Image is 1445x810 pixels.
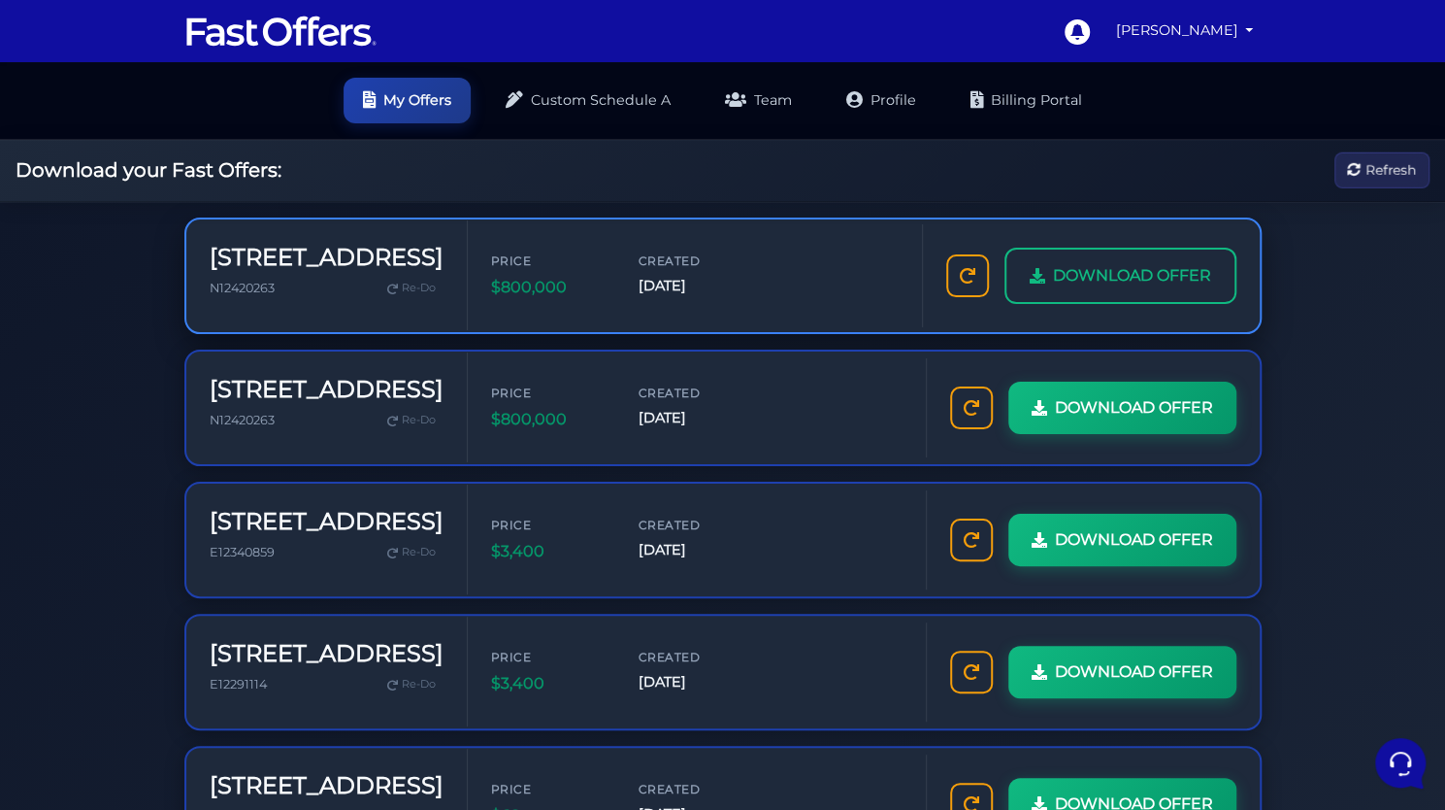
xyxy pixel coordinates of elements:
[486,78,690,123] a: Custom Schedule A
[253,624,373,668] button: Help
[1008,646,1236,698] a: DOWNLOAD OFFER
[135,624,254,668] button: Messages
[1055,527,1213,553] span: DOWNLOAD OFFER
[344,78,471,123] a: My Offers
[639,671,755,693] span: [DATE]
[639,539,755,561] span: [DATE]
[301,651,326,668] p: Help
[16,158,281,182] h2: Download your Fast Offers:
[82,140,288,159] span: Aura
[639,407,755,429] span: [DATE]
[639,275,755,297] span: [DATE]
[313,109,357,124] a: See all
[402,676,436,693] span: Re-Do
[491,275,608,300] span: $800,000
[16,16,326,78] h2: Hello [PERSON_NAME] 👋
[140,285,272,300] span: Start a Conversation
[402,412,436,429] span: Re-Do
[1004,248,1236,304] a: DOWNLOAD OFFER
[491,539,608,564] span: $3,400
[379,408,443,433] a: Re-Do
[1008,382,1236,434] a: DOWNLOAD OFFER
[58,651,91,668] p: Home
[1008,514,1236,566] a: DOWNLOAD OFFER
[1108,12,1262,50] a: [PERSON_NAME]
[491,671,608,696] span: $3,400
[491,384,608,402] span: Price
[210,640,443,668] h3: [STREET_ADDRESS]
[491,780,608,798] span: Price
[242,351,357,366] a: Open Help Center
[23,132,365,190] a: AuraYou:why would it work on another listing andnot the one I want?4 mos ago
[210,376,443,404] h3: [STREET_ADDRESS]
[379,540,443,565] a: Re-Do
[82,238,289,257] p: You: asap please
[82,163,288,183] p: You: why would it work on another listing andnot the one I want?
[639,516,755,534] span: Created
[491,407,608,432] span: $800,000
[31,217,70,255] img: dark
[402,544,436,561] span: Re-Do
[827,78,936,123] a: Profile
[639,648,755,666] span: Created
[210,772,443,800] h3: [STREET_ADDRESS]
[16,624,135,668] button: Home
[639,384,755,402] span: Created
[210,413,275,427] span: N12420263
[210,545,275,559] span: E12340859
[301,215,357,232] p: 9 mos ago
[491,648,608,666] span: Price
[210,244,443,272] h3: [STREET_ADDRESS]
[1365,159,1416,181] span: Refresh
[1334,152,1429,188] button: Refresh
[491,252,608,270] span: Price
[1055,659,1213,685] span: DOWNLOAD OFFER
[31,273,357,312] button: Start a Conversation
[1371,734,1429,793] iframe: Customerly Messenger Launcher
[379,672,443,697] a: Re-Do
[167,651,222,668] p: Messages
[1055,395,1213,421] span: DOWNLOAD OFFER
[300,140,357,157] p: 4 mos ago
[402,280,436,297] span: Re-Do
[491,516,608,534] span: Price
[706,78,811,123] a: Team
[210,677,267,692] span: E12291114
[44,392,317,412] input: Search for an Article...
[210,508,443,536] h3: [STREET_ADDRESS]
[639,780,755,798] span: Created
[379,276,443,301] a: Re-Do
[31,109,157,124] span: Your Conversations
[1053,263,1211,288] span: DOWNLOAD OFFER
[210,281,275,295] span: N12420263
[31,142,70,181] img: dark
[639,252,755,270] span: Created
[951,78,1101,123] a: Billing Portal
[23,207,365,265] a: AuraYou:asap please9 mos ago
[31,351,132,366] span: Find an Answer
[82,215,289,234] span: Aura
